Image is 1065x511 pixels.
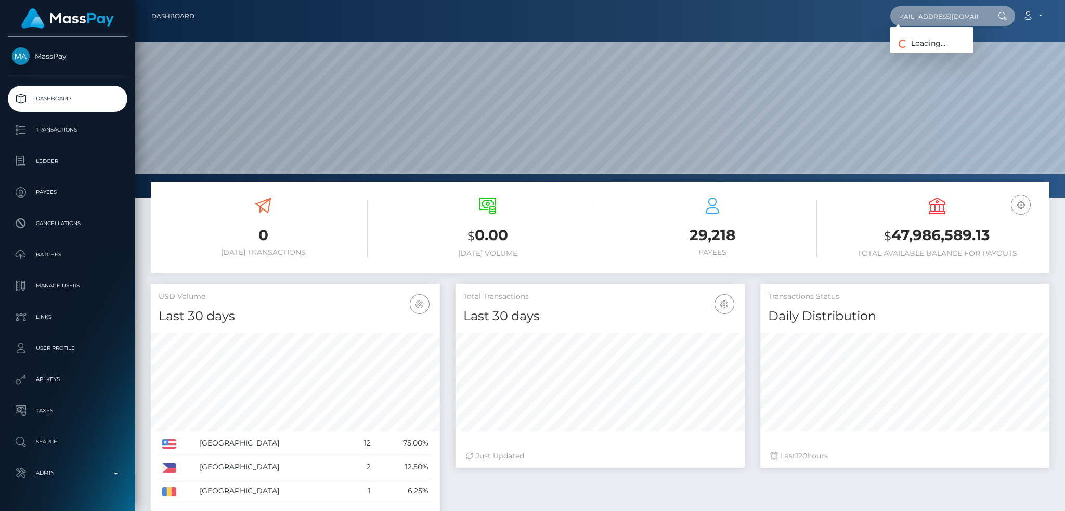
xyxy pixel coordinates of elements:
p: Manage Users [12,278,123,294]
img: MassPay [12,47,30,65]
a: Ledger [8,148,127,174]
a: User Profile [8,335,127,361]
p: Admin [12,465,123,481]
h6: Total Available Balance for Payouts [833,249,1042,258]
p: Links [12,309,123,325]
a: Payees [8,179,127,205]
td: 12.50% [374,455,432,479]
div: Last hours [771,451,1039,462]
td: [GEOGRAPHIC_DATA] [196,431,349,455]
td: [GEOGRAPHIC_DATA] [196,479,349,503]
p: Taxes [12,403,123,418]
a: Cancellations [8,211,127,237]
h4: Last 30 days [159,307,432,325]
a: Admin [8,460,127,486]
a: Dashboard [151,5,194,27]
p: Ledger [12,153,123,169]
small: $ [467,229,475,243]
small: $ [884,229,891,243]
h3: 0.00 [383,225,592,246]
a: Links [8,304,127,330]
td: 12 [349,431,374,455]
span: Loading... [890,38,945,48]
td: 6.25% [374,479,432,503]
img: PH.png [162,463,176,473]
h5: USD Volume [159,292,432,302]
td: 1 [349,479,374,503]
h4: Last 30 days [463,307,737,325]
a: Batches [8,242,127,268]
a: Taxes [8,398,127,424]
h6: Payees [608,248,817,257]
p: Dashboard [12,91,123,107]
img: RO.png [162,487,176,496]
img: US.png [162,439,176,449]
h3: 47,986,589.13 [833,225,1042,246]
span: MassPay [8,51,127,61]
h3: 29,218 [608,225,817,245]
p: Search [12,434,123,450]
div: Just Updated [466,451,734,462]
h3: 0 [159,225,368,245]
p: Transactions [12,122,123,138]
a: API Keys [8,366,127,392]
h6: [DATE] Volume [383,249,592,258]
p: User Profile [12,340,123,356]
span: 120 [796,451,807,461]
h6: [DATE] Transactions [159,248,368,257]
a: Dashboard [8,86,127,112]
p: Cancellations [12,216,123,231]
p: API Keys [12,372,123,387]
td: [GEOGRAPHIC_DATA] [196,455,349,479]
a: Manage Users [8,273,127,299]
p: Payees [12,185,123,200]
p: Batches [12,247,123,263]
a: Transactions [8,117,127,143]
h4: Daily Distribution [768,307,1042,325]
td: 2 [349,455,374,479]
img: MassPay Logo [21,8,114,29]
a: Search [8,429,127,455]
td: 75.00% [374,431,432,455]
h5: Total Transactions [463,292,737,302]
h5: Transactions Status [768,292,1042,302]
input: Search... [890,6,988,26]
